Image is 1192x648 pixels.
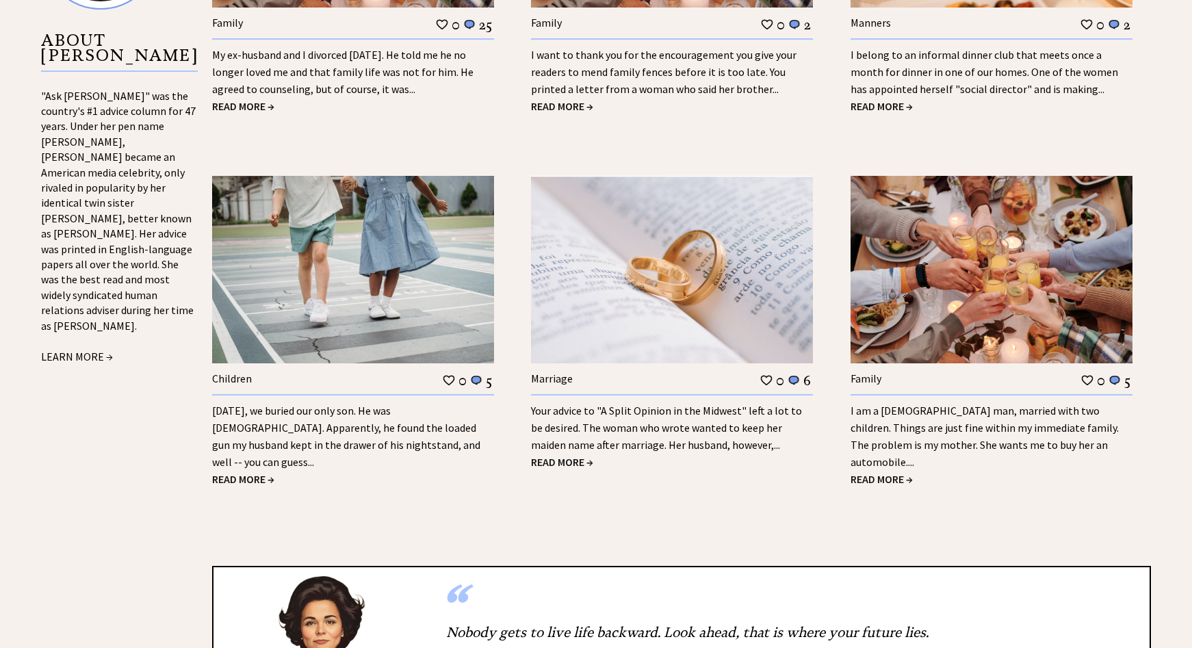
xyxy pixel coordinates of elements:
a: Your advice to "A Split Opinion in the Midwest" left a lot to be desired. The woman who wrote wan... [531,404,802,452]
td: 0 [451,16,461,34]
img: message_round%201.png [1108,374,1122,387]
td: 2 [803,16,812,34]
img: marriage.jpg [531,176,813,363]
td: 0 [458,372,467,389]
div: “ [439,601,1129,615]
a: Family [531,16,562,29]
img: family.jpg [851,176,1132,363]
td: 5 [1124,372,1131,389]
a: I am a [DEMOGRAPHIC_DATA] man, married with two children. Things are just fine within my immediat... [851,404,1119,469]
a: Family [212,16,243,29]
img: children.jpg [212,176,494,363]
a: Marriage [531,372,573,385]
img: message_round%201.png [463,18,476,31]
td: 6 [803,372,812,389]
td: 0 [1096,372,1106,389]
td: 0 [775,372,785,389]
img: message_round%201.png [469,374,483,387]
a: I want to thank you for the encouragement you give your readers to mend family fences before it i... [531,48,796,96]
a: READ MORE → [531,455,593,469]
img: message_round%201.png [788,18,801,31]
a: Children [212,372,252,385]
img: heart_outline%201.png [435,18,449,31]
img: heart_outline%201.png [760,18,774,31]
td: 5 [485,372,493,389]
td: 0 [1096,16,1105,34]
a: [DATE], we buried our only son. He was [DEMOGRAPHIC_DATA]. Apparently, he found the loaded gun my... [212,404,480,469]
img: heart_outline%201.png [1080,18,1093,31]
img: message_round%201.png [787,374,801,387]
a: Manners [851,16,891,29]
a: READ MORE → [531,99,593,113]
p: ABOUT [PERSON_NAME] [41,33,198,72]
a: Family [851,372,881,385]
a: LEARN MORE → [41,350,113,363]
a: READ MORE → [212,99,274,113]
a: READ MORE → [851,472,913,486]
a: I belong to an informal dinner club that meets once a month for dinner in one of our homes. One o... [851,48,1118,96]
div: "Ask [PERSON_NAME]" was the country's #1 advice column for 47 years. Under her pen name [PERSON_N... [41,88,198,366]
td: 25 [478,16,493,34]
img: message_round%201.png [1107,18,1121,31]
td: 2 [1123,16,1131,34]
img: heart_outline%201.png [1080,374,1094,387]
img: heart_outline%201.png [760,374,773,387]
a: READ MORE → [851,99,913,113]
a: READ MORE → [212,472,274,486]
img: heart_outline%201.png [442,374,456,387]
td: 0 [776,16,786,34]
a: My ex-husband and I divorced [DATE]. He told me he no longer loved me and that family life was no... [212,48,474,96]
